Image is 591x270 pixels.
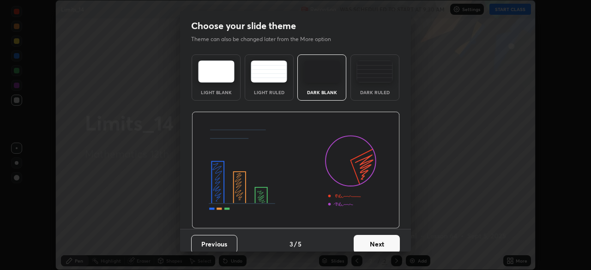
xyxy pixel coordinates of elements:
h4: 5 [298,239,302,249]
div: Dark Ruled [356,90,393,95]
button: Previous [191,235,237,253]
img: lightTheme.e5ed3b09.svg [198,60,235,83]
img: lightRuledTheme.5fabf969.svg [251,60,287,83]
h2: Choose your slide theme [191,20,296,32]
div: Dark Blank [303,90,340,95]
img: darkRuledTheme.de295e13.svg [356,60,393,83]
h4: / [294,239,297,249]
button: Next [354,235,400,253]
img: darkTheme.f0cc69e5.svg [304,60,340,83]
div: Light Blank [198,90,235,95]
p: Theme can also be changed later from the More option [191,35,341,43]
div: Light Ruled [251,90,288,95]
img: darkThemeBanner.d06ce4a2.svg [192,112,400,229]
h4: 3 [289,239,293,249]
